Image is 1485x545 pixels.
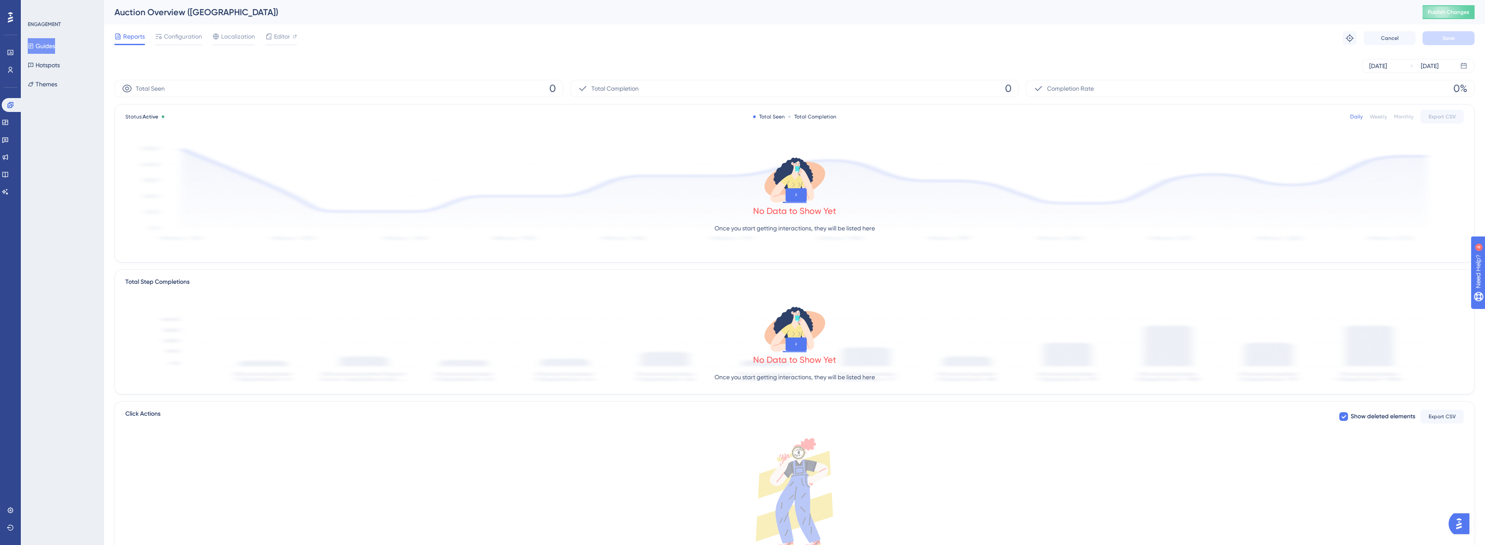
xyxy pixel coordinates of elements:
[164,31,202,42] span: Configuration
[221,31,255,42] span: Localization
[715,223,875,233] p: Once you start getting interactions, they will be listed here
[549,82,556,95] span: 0
[1429,413,1456,420] span: Export CSV
[753,205,836,217] div: No Data to Show Yet
[125,113,158,120] span: Status:
[20,2,54,13] span: Need Help?
[1420,110,1464,124] button: Export CSV
[125,409,160,424] span: Click Actions
[715,372,875,382] p: Once you start getting interactions, they will be listed here
[1453,82,1467,95] span: 0%
[591,83,639,94] span: Total Completion
[788,113,836,120] div: Total Completion
[1423,5,1475,19] button: Publish Changes
[1351,411,1415,422] span: Show deleted elements
[1428,9,1469,16] span: Publish Changes
[28,57,60,73] button: Hotspots
[1421,61,1439,71] div: [DATE]
[1350,113,1363,120] div: Daily
[1449,511,1475,537] iframe: UserGuiding AI Assistant Launcher
[136,83,165,94] span: Total Seen
[1443,35,1455,42] span: Save
[143,114,158,120] span: Active
[1364,31,1416,45] button: Cancel
[1005,82,1012,95] span: 0
[274,31,290,42] span: Editor
[1369,61,1387,71] div: [DATE]
[125,277,189,287] div: Total Step Completions
[28,38,55,54] button: Guides
[1423,31,1475,45] button: Save
[1370,113,1387,120] div: Weekly
[123,31,145,42] span: Reports
[1381,35,1399,42] span: Cancel
[1429,113,1456,120] span: Export CSV
[60,4,63,11] div: 4
[1394,113,1413,120] div: Monthly
[28,21,61,28] div: ENGAGEMENT
[114,6,1401,18] div: Auction Overview ([GEOGRAPHIC_DATA])
[753,113,785,120] div: Total Seen
[753,354,836,366] div: No Data to Show Yet
[1420,410,1464,424] button: Export CSV
[1047,83,1094,94] span: Completion Rate
[28,76,57,92] button: Themes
